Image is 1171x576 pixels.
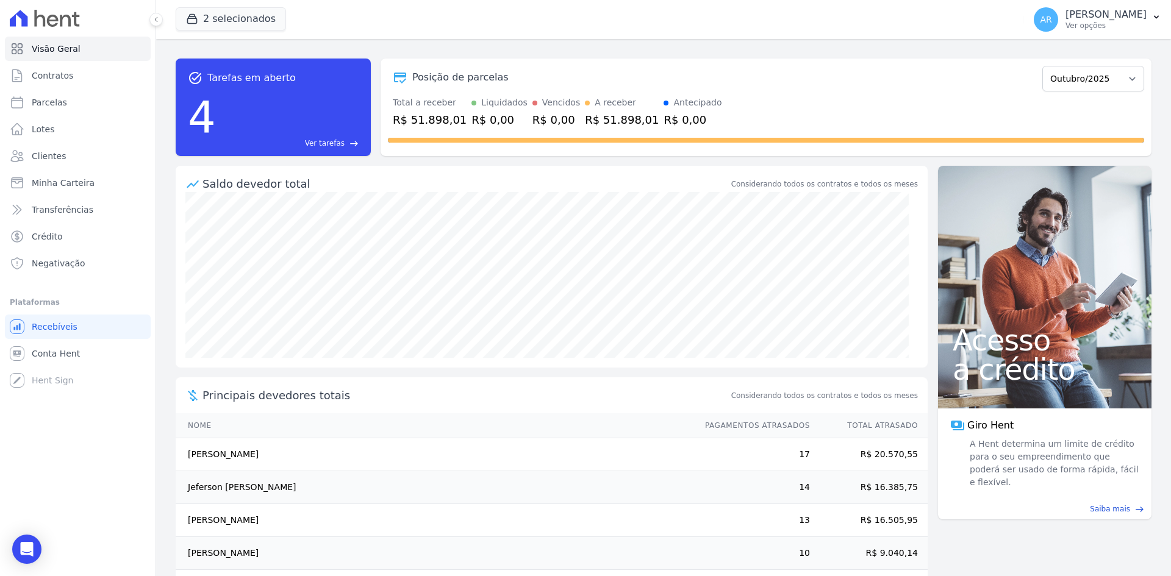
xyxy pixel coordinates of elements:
div: Total a receber [393,96,467,109]
td: 17 [693,438,811,471]
div: R$ 51.898,01 [393,112,467,128]
span: Considerando todos os contratos e todos os meses [731,390,918,401]
a: Transferências [5,197,151,222]
span: Parcelas [32,96,67,108]
td: 13 [693,504,811,537]
a: Negativação [5,251,151,276]
span: east [349,139,359,148]
span: Recebíveis [32,321,77,333]
div: Antecipado [673,96,722,109]
span: Negativação [32,257,85,269]
span: Tarefas em aberto [207,71,296,85]
td: R$ 9.040,14 [811,537,928,570]
span: Conta Hent [32,347,80,360]
a: Contratos [5,63,151,88]
td: R$ 16.385,75 [811,471,928,504]
th: Total Atrasado [811,413,928,438]
span: east [1135,505,1144,514]
button: AR [PERSON_NAME] Ver opções [1024,2,1171,37]
td: [PERSON_NAME] [176,537,693,570]
div: Liquidados [481,96,528,109]
a: Lotes [5,117,151,141]
span: Visão Geral [32,43,81,55]
span: a crédito [953,355,1137,384]
a: Parcelas [5,90,151,115]
span: AR [1040,15,1051,24]
span: Contratos [32,69,73,82]
a: Recebíveis [5,315,151,339]
button: 2 selecionados [176,7,286,30]
div: Plataformas [10,295,146,310]
a: Ver tarefas east [221,138,359,149]
div: R$ 51.898,01 [585,112,659,128]
th: Pagamentos Atrasados [693,413,811,438]
p: [PERSON_NAME] [1065,9,1147,21]
div: R$ 0,00 [471,112,528,128]
span: Crédito [32,230,63,243]
span: Ver tarefas [305,138,345,149]
td: R$ 16.505,95 [811,504,928,537]
div: R$ 0,00 [532,112,580,128]
div: R$ 0,00 [664,112,722,128]
span: task_alt [188,71,202,85]
a: Conta Hent [5,341,151,366]
span: Acesso [953,325,1137,355]
a: Crédito [5,224,151,249]
span: Lotes [32,123,55,135]
p: Ver opções [1065,21,1147,30]
td: Jeferson [PERSON_NAME] [176,471,693,504]
td: 14 [693,471,811,504]
div: Posição de parcelas [412,70,509,85]
div: 4 [188,85,216,149]
td: [PERSON_NAME] [176,504,693,537]
span: Principais devedores totais [202,387,729,404]
th: Nome [176,413,693,438]
div: Saldo devedor total [202,176,729,192]
div: Vencidos [542,96,580,109]
span: A Hent determina um limite de crédito para o seu empreendimento que poderá ser usado de forma ráp... [967,438,1139,489]
a: Visão Geral [5,37,151,61]
span: Minha Carteira [32,177,95,189]
span: Clientes [32,150,66,162]
span: Giro Hent [967,418,1014,433]
div: Considerando todos os contratos e todos os meses [731,179,918,190]
a: Saiba mais east [945,503,1144,514]
div: Open Intercom Messenger [12,535,41,564]
span: Saiba mais [1090,503,1130,514]
td: 10 [693,537,811,570]
a: Clientes [5,144,151,168]
a: Minha Carteira [5,171,151,195]
div: A receber [595,96,636,109]
td: R$ 20.570,55 [811,438,928,471]
span: Transferências [32,204,93,216]
td: [PERSON_NAME] [176,438,693,471]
